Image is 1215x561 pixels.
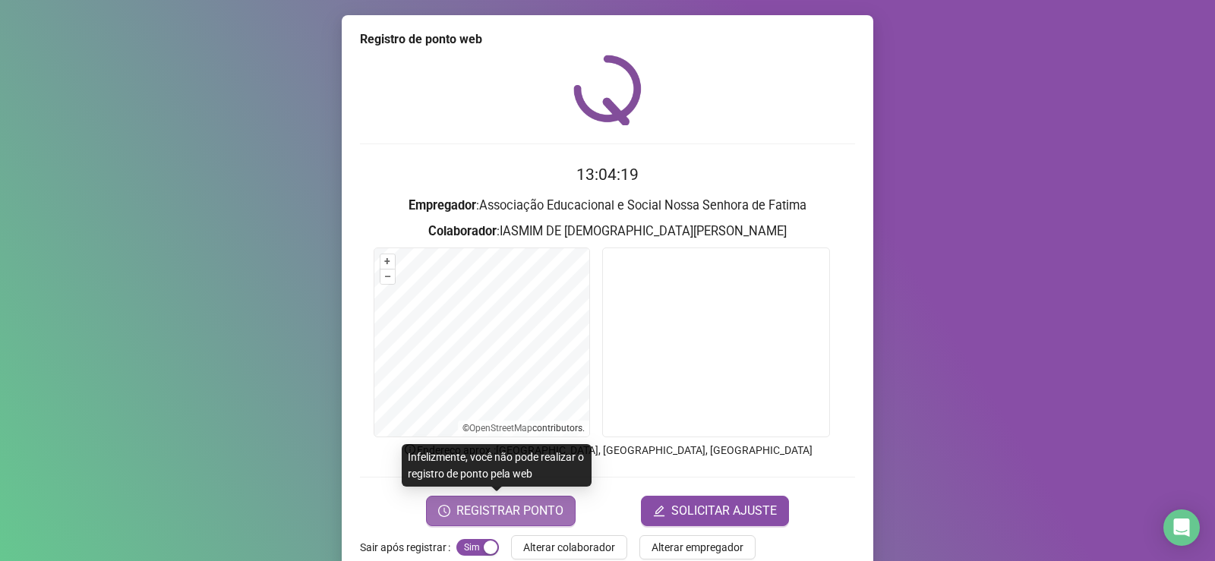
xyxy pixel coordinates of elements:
[380,269,395,284] button: –
[511,535,627,559] button: Alterar colaborador
[652,539,743,556] span: Alterar empregador
[462,423,585,433] li: © contributors.
[639,535,756,559] button: Alterar empregador
[380,254,395,269] button: +
[653,505,665,517] span: edit
[671,502,777,520] span: SOLICITAR AJUSTE
[469,423,532,433] a: OpenStreetMap
[456,502,563,520] span: REGISTRAR PONTO
[360,535,456,559] label: Sair após registrar
[523,539,615,556] span: Alterar colaborador
[573,55,642,125] img: QRPoint
[360,222,855,241] h3: : IASMIM DE [DEMOGRAPHIC_DATA][PERSON_NAME]
[438,505,450,517] span: clock-circle
[641,496,789,526] button: editSOLICITAR AJUSTE
[576,165,639,184] time: 13:04:19
[1163,509,1200,546] div: Open Intercom Messenger
[403,443,417,456] span: info-circle
[426,496,576,526] button: REGISTRAR PONTO
[360,442,855,459] p: Endereço aprox. : [GEOGRAPHIC_DATA], [GEOGRAPHIC_DATA], [GEOGRAPHIC_DATA]
[360,196,855,216] h3: : Associação Educacional e Social Nossa Senhora de Fatima
[360,30,855,49] div: Registro de ponto web
[402,444,592,487] div: Infelizmente, você não pode realizar o registro de ponto pela web
[428,224,497,238] strong: Colaborador
[409,198,476,213] strong: Empregador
